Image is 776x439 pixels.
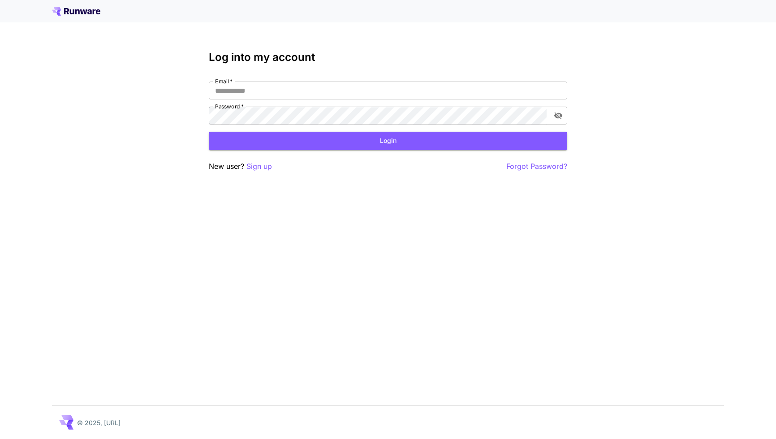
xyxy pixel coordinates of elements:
[209,132,567,150] button: Login
[550,108,566,124] button: toggle password visibility
[77,418,121,427] p: © 2025, [URL]
[246,161,272,172] button: Sign up
[506,161,567,172] button: Forgot Password?
[209,51,567,64] h3: Log into my account
[209,161,272,172] p: New user?
[215,103,244,110] label: Password
[215,77,233,85] label: Email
